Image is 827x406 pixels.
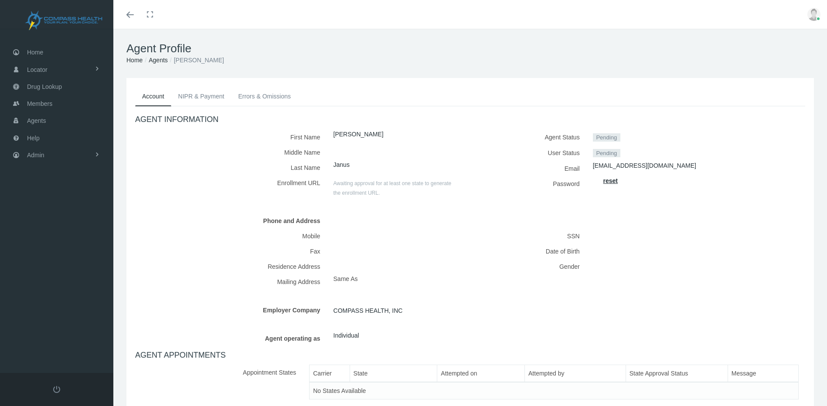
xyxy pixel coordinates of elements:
span: Awaiting approval for at least one state to generate the enrollment URL. [334,180,452,196]
a: Agents [149,57,168,64]
span: Agents [27,112,46,129]
th: State [350,365,437,382]
span: Help [27,130,40,146]
img: user-placeholder.jpg [807,8,820,21]
a: [EMAIL_ADDRESS][DOMAIN_NAME] [593,162,696,169]
a: Errors & Omissions [231,87,298,106]
label: Residence Address [135,259,327,274]
label: Date of Birth [477,244,586,259]
a: Home [126,57,143,64]
span: Locator [27,61,48,78]
h4: AGENT APPOINTMENTS [135,351,805,360]
span: Individual [334,329,359,342]
a: Account [135,87,171,106]
h4: AGENT INFORMATION [135,115,805,125]
label: Gender [477,259,586,274]
label: Fax [135,244,327,259]
a: Janus [334,161,350,168]
span: Pending [593,133,620,142]
th: Message [728,365,798,382]
th: Attempted by [525,365,626,382]
label: Last Name [135,160,327,175]
label: Password [477,176,586,191]
label: Agent operating as [135,331,327,346]
label: Phone and Address [135,213,327,228]
span: Same As [334,275,358,282]
label: Enrollment URL [135,175,327,200]
span: Drug Lookup [27,78,62,95]
li: [PERSON_NAME] [168,55,224,65]
label: Email [477,161,586,176]
th: Carrier [310,365,350,382]
a: NIPR & Payment [171,87,231,106]
label: Employer Company [135,302,327,318]
span: Admin [27,147,44,163]
label: Middle Name [135,145,327,160]
span: Pending [593,149,620,158]
label: Mobile [135,228,327,244]
span: Home [27,44,43,61]
span: Members [27,95,52,112]
img: COMPASS HEALTH, INC [11,10,116,31]
a: reset [603,177,618,184]
label: Mailing Address [135,274,327,289]
span: COMPASS HEALTH, INC [334,304,403,317]
a: [PERSON_NAME] [334,131,384,138]
label: First Name [135,129,327,145]
th: State Approval Status [626,365,728,382]
label: User Status [477,145,586,161]
h1: Agent Profile [126,42,814,55]
label: Agent Status [477,129,586,145]
th: Attempted on [437,365,525,382]
td: No States Available [310,382,799,399]
label: SSN [477,228,586,244]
